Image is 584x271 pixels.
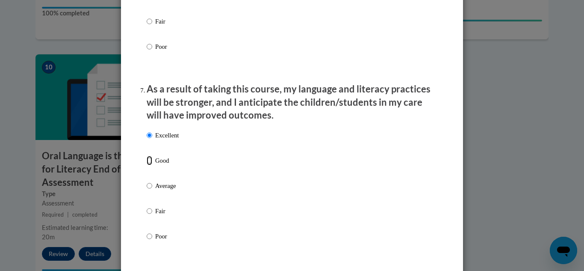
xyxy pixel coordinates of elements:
input: Excellent [147,131,152,140]
input: Fair [147,206,152,216]
p: Fair [155,17,179,26]
input: Fair [147,17,152,26]
p: Good [155,156,179,165]
input: Average [147,181,152,191]
input: Poor [147,232,152,241]
p: As a result of taking this course, my language and literacy practices will be stronger, and I ant... [147,83,437,122]
p: Excellent [155,131,179,140]
p: Average [155,181,179,191]
p: Poor [155,42,179,51]
p: Fair [155,206,179,216]
p: Poor [155,232,179,241]
input: Good [147,156,152,165]
input: Poor [147,42,152,51]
